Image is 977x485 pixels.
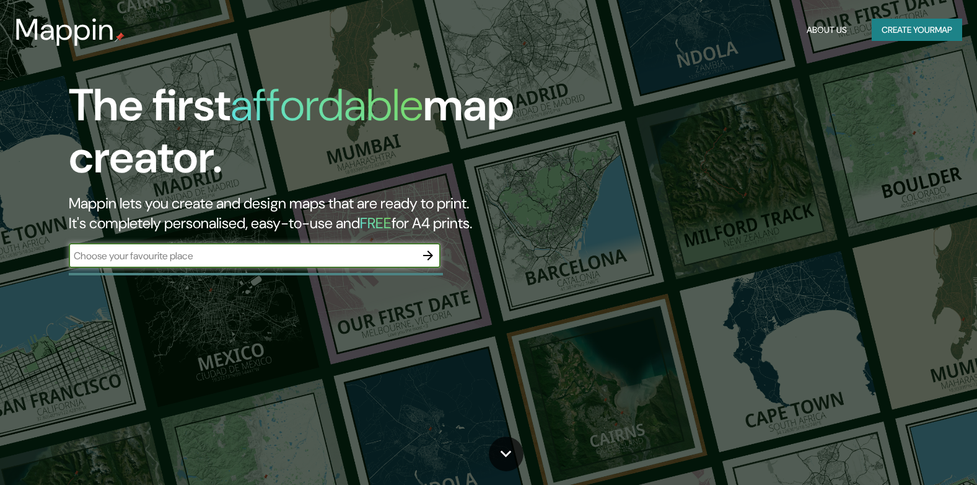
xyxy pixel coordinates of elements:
[69,249,416,263] input: Choose your favourite place
[872,19,962,42] button: Create yourmap
[230,76,423,134] h1: affordable
[360,213,392,233] h5: FREE
[69,194,558,233] h2: Mappin lets you create and design maps that are ready to print. It's completely personalised, eas...
[802,19,852,42] button: About Us
[69,79,558,194] h1: The first map creator.
[15,12,115,47] h3: Mappin
[115,32,125,42] img: mappin-pin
